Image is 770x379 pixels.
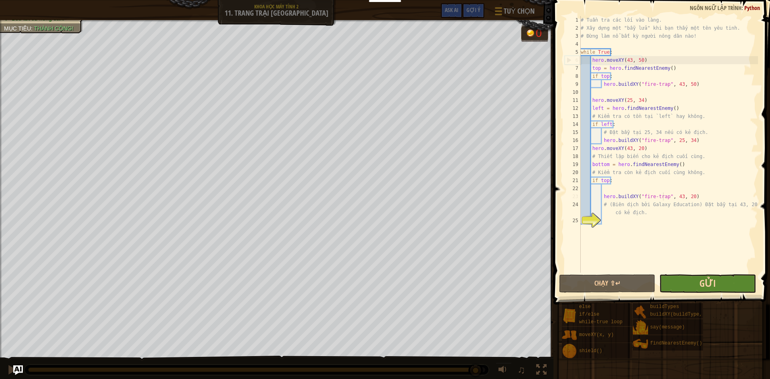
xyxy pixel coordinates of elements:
span: Ask AI [445,6,458,14]
div: 10 [565,88,581,96]
div: 23 [565,193,581,201]
div: 1 [565,16,581,24]
span: Thành công! [34,25,73,32]
button: Ask AI [441,3,462,18]
span: moveXY(x, y) [579,332,614,338]
div: 5 [565,48,581,56]
div: 19 [565,160,581,168]
span: : [742,4,744,12]
div: 17 [565,144,581,152]
div: 13 [565,112,581,120]
span: Ngôn ngữ lập trình [690,4,742,12]
div: 18 [565,152,581,160]
div: 21 [565,176,581,184]
span: Gửi [699,277,716,290]
span: : [31,25,34,32]
div: 25 [565,217,581,225]
div: 14 [565,120,581,128]
div: 6 [565,56,581,64]
button: Tuỳ chọn [488,3,539,22]
span: if/else [579,312,599,317]
span: Mục tiêu [4,25,31,32]
div: 12 [565,104,581,112]
button: Chạy ⇧↵ [559,274,655,293]
img: portrait.png [633,304,648,319]
div: 11 [565,96,581,104]
div: 2 [565,24,581,32]
div: 20 [565,168,581,176]
img: portrait.png [633,336,648,351]
span: findNearestEnemy() [650,340,702,346]
div: 22 [565,184,581,193]
button: Gửi [659,274,756,293]
span: else [579,304,591,310]
img: portrait.png [562,344,577,359]
div: 15 [565,128,581,136]
span: Tuỳ chọn [504,6,535,16]
span: shield() [579,348,602,354]
div: 4 [565,40,581,48]
div: 0 [536,28,544,39]
span: Python [744,4,760,12]
div: 8 [565,72,581,80]
div: 7 [565,64,581,72]
span: buildTypes [650,304,679,310]
span: while-true loop [579,319,622,325]
button: Ask AI [13,365,23,375]
span: buildXY(buildType, x, y) [650,312,719,317]
span: Gợi ý [466,6,480,14]
img: portrait.png [633,320,648,335]
div: 9 [565,80,581,88]
div: 16 [565,136,581,144]
div: Team 'humans' has 0 gold. [521,25,548,42]
img: portrait.png [562,328,577,343]
div: 24 [565,201,581,217]
div: 3 [565,32,581,40]
span: say(message) [650,324,685,330]
img: portrait.png [562,308,577,323]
